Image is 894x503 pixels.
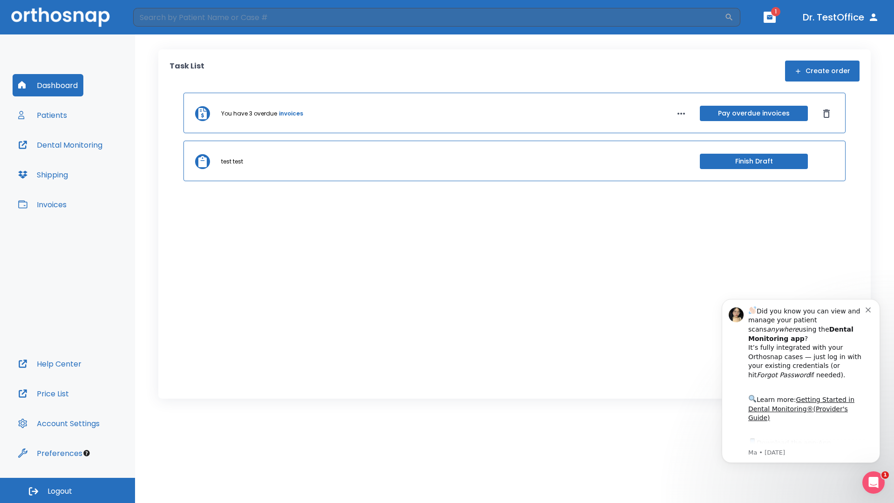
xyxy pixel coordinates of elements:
[700,106,808,121] button: Pay overdue invoices
[13,353,87,375] button: Help Center
[881,471,889,479] span: 1
[221,109,277,118] p: You have 3 overdue
[47,486,72,496] span: Logout
[221,157,243,166] p: test test
[41,152,158,199] div: Download the app: | ​ Let us know if you need help getting started!
[13,134,108,156] button: Dental Monitoring
[799,9,883,26] button: Dr. TestOffice
[279,109,303,118] a: invoices
[700,154,808,169] button: Finish Draft
[41,154,123,171] a: App Store
[13,382,74,405] button: Price List
[862,471,885,494] iframe: Intercom live chat
[13,163,74,186] button: Shipping
[133,8,725,27] input: Search by Patient Name or Case #
[708,285,894,478] iframe: Intercom notifications message
[11,7,110,27] img: Orthosnap
[13,74,83,96] button: Dashboard
[41,163,158,172] p: Message from Ma, sent 2w ago
[771,7,780,16] span: 1
[13,412,105,435] button: Account Settings
[82,449,91,457] div: Tooltip anchor
[158,20,165,27] button: Dismiss notification
[785,61,860,82] button: Create order
[169,61,204,82] p: Task List
[13,193,72,216] button: Invoices
[819,106,834,121] button: Dismiss
[13,104,73,126] button: Patients
[13,442,88,464] button: Preferences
